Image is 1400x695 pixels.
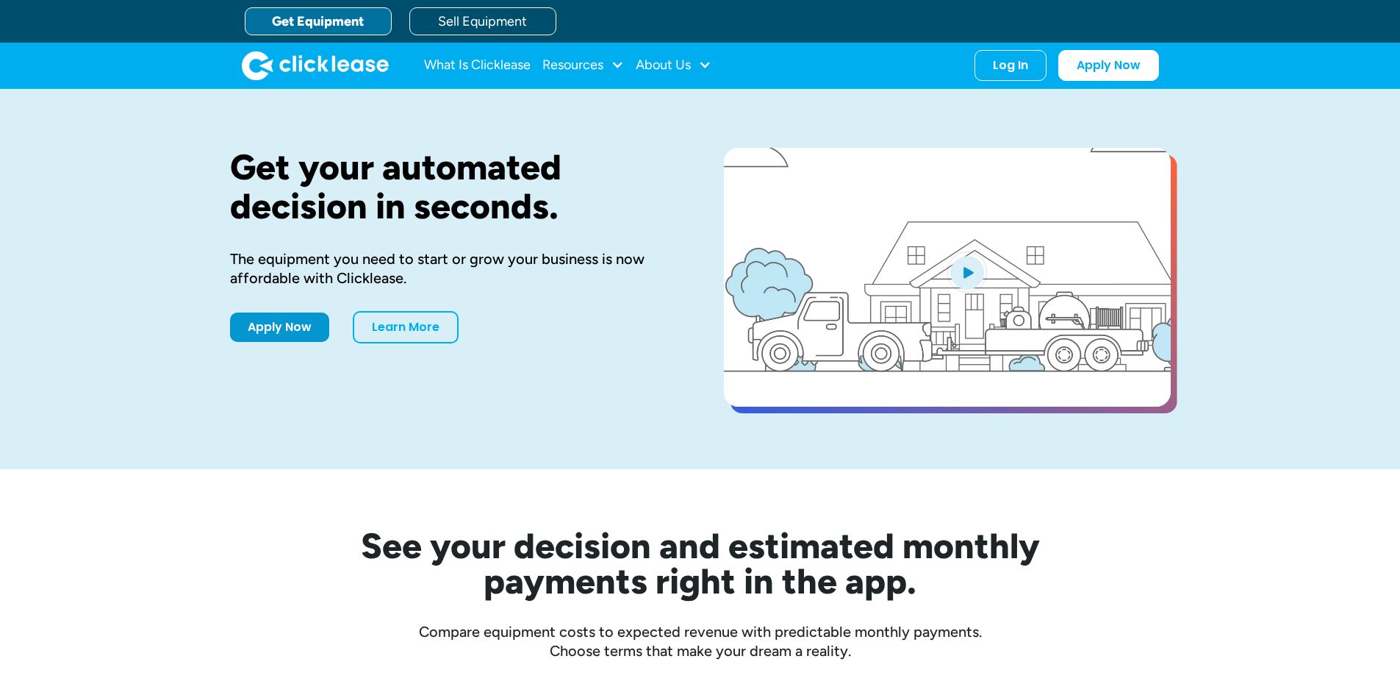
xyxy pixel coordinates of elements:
[636,51,711,80] div: About Us
[409,7,556,35] a: Sell Equipment
[242,51,389,80] img: Clicklease logo
[230,622,1171,660] div: Compare equipment costs to expected revenue with predictable monthly payments. Choose terms that ...
[542,51,624,80] div: Resources
[230,148,677,226] h1: Get your automated decision in seconds.
[993,58,1028,73] div: Log In
[230,249,677,288] div: The equipment you need to start or grow your business is now affordable with Clicklease.
[353,311,459,343] a: Learn More
[289,528,1112,599] h2: See your decision and estimated monthly payments right in the app.
[1058,50,1159,81] a: Apply Now
[242,51,389,80] a: home
[947,252,987,293] img: Blue play button logo on a light blue circular background
[245,7,392,35] a: Get Equipment
[724,148,1171,407] a: open lightbox
[424,51,531,80] a: What Is Clicklease
[230,313,329,342] a: Apply Now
